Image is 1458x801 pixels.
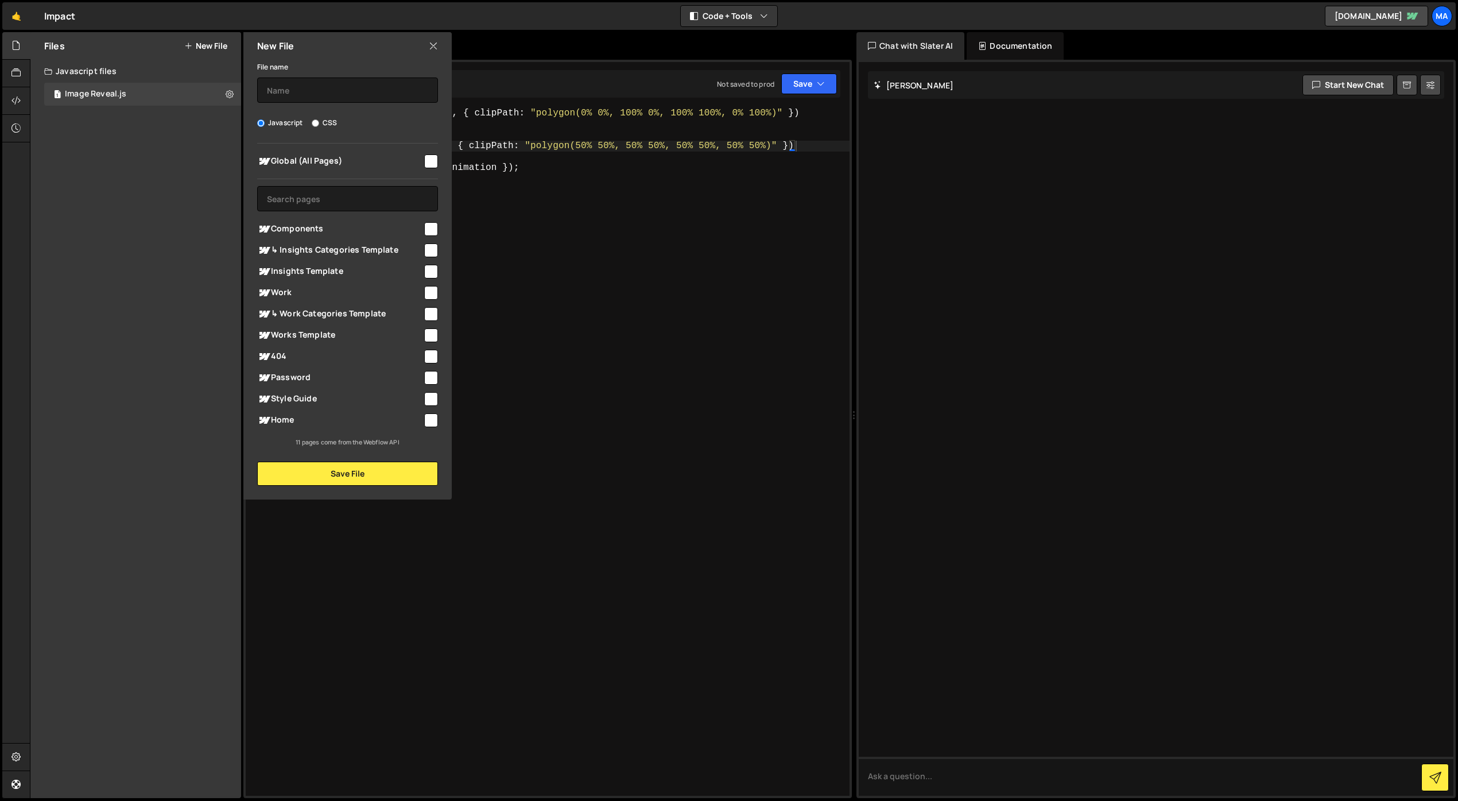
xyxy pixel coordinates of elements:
[2,2,30,30] a: 🤙
[717,79,774,89] div: Not saved to prod
[257,413,422,427] span: Home
[257,328,422,342] span: Works Template
[257,117,303,129] label: Javascript
[257,186,438,211] input: Search pages
[257,40,294,52] h2: New File
[257,371,422,385] span: Password
[30,60,241,83] div: Javascript files
[681,6,777,26] button: Code + Tools
[257,222,422,236] span: Components
[44,83,241,106] div: 17386/48425.js
[1432,6,1452,26] a: Ma
[312,117,337,129] label: CSS
[65,89,126,99] div: Image Reveal.js
[257,61,288,73] label: File name
[44,40,65,52] h2: Files
[257,243,422,257] span: ↳ Insights Categories Template
[781,73,837,94] button: Save
[257,307,422,321] span: ↳ Work Categories Template
[257,78,438,103] input: Name
[257,154,422,168] span: Global (All Pages)
[257,392,422,406] span: Style Guide
[184,41,227,51] button: New File
[296,438,399,446] small: 11 pages come from the Webflow API
[312,119,319,127] input: CSS
[967,32,1064,60] div: Documentation
[54,91,61,100] span: 1
[1325,6,1428,26] a: [DOMAIN_NAME]
[1302,75,1394,95] button: Start new chat
[44,9,75,23] div: Impact
[257,265,422,278] span: Insights Template
[257,119,265,127] input: Javascript
[257,286,422,300] span: Work
[856,32,964,60] div: Chat with Slater AI
[257,350,422,363] span: 404
[257,462,438,486] button: Save File
[874,80,953,91] h2: [PERSON_NAME]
